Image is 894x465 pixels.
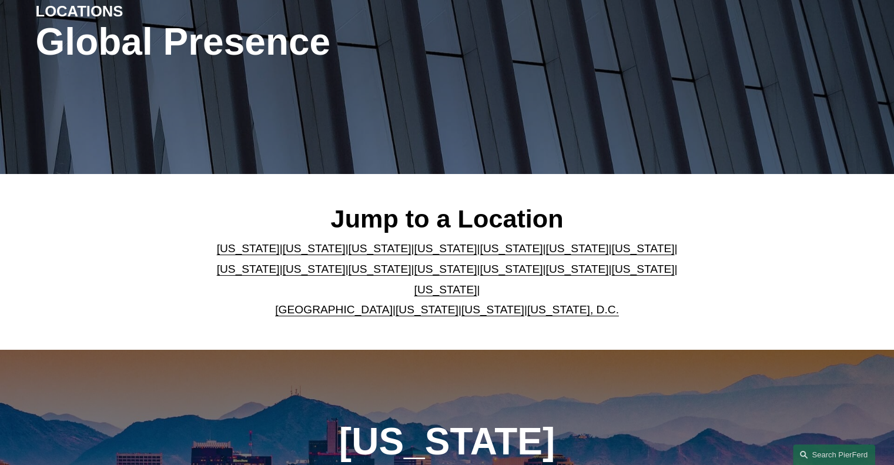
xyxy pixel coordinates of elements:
a: Search this site [793,444,875,465]
a: [US_STATE] [480,242,543,255]
a: [US_STATE] [611,242,674,255]
a: [US_STATE] [283,242,346,255]
a: [US_STATE] [414,242,477,255]
a: [US_STATE] [349,263,411,275]
a: [US_STATE] [480,263,543,275]
a: [US_STATE] [545,263,608,275]
a: [US_STATE] [611,263,674,275]
a: [US_STATE] [349,242,411,255]
a: [US_STATE] [414,283,477,296]
h2: Jump to a Location [207,203,687,234]
a: [US_STATE] [396,303,458,316]
h1: [US_STATE] [276,420,618,463]
h4: LOCATIONS [36,2,242,21]
h1: Global Presence [36,21,584,63]
a: [GEOGRAPHIC_DATA] [275,303,393,316]
a: [US_STATE] [217,263,280,275]
a: [US_STATE] [461,303,524,316]
a: [US_STATE] [414,263,477,275]
a: [US_STATE], D.C. [527,303,619,316]
a: [US_STATE] [545,242,608,255]
a: [US_STATE] [283,263,346,275]
a: [US_STATE] [217,242,280,255]
p: | | | | | | | | | | | | | | | | | | [207,239,687,320]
